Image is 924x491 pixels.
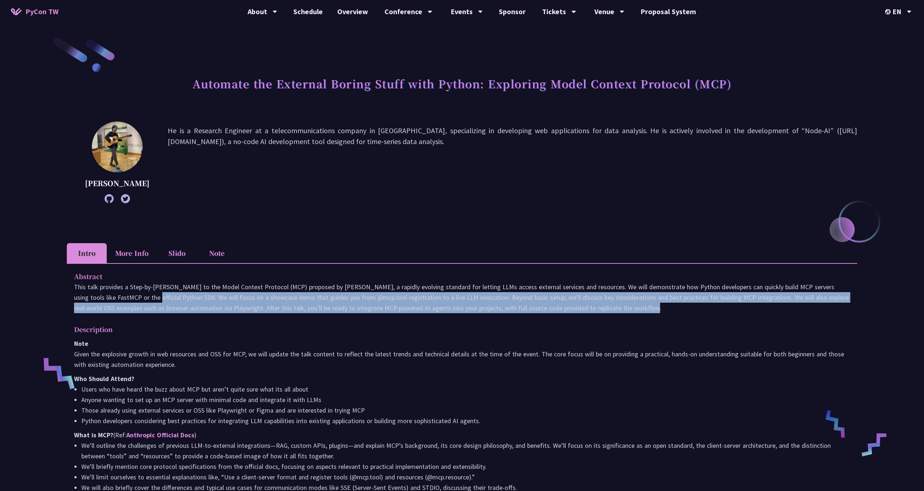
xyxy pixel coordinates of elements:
li: We’ll outline the challenges of previous LLM-to-external integrations—RAG, custom APIs, plugins—a... [81,440,850,461]
img: Locale Icon [885,9,892,15]
li: Those already using external services or OSS like Playwright or Figma and are interested in tryin... [81,405,850,416]
p: He is a Research Engineer at a telecommunications company in [GEOGRAPHIC_DATA], specializing in d... [168,125,857,200]
li: Note [197,243,237,263]
strong: Who Should Attend? [74,375,134,383]
img: Ryosuke Tanno [92,122,143,172]
p: Description [74,324,835,335]
img: Home icon of PyCon TW 2025 [11,8,22,15]
p: (Ref: ) [74,430,850,440]
h1: Automate the External Boring Stuff with Python: Exploring Model Context Protocol (MCP) [192,73,732,94]
strong: What is MCP? [74,431,113,439]
li: Intro [67,243,107,263]
li: Python developers considering best practices for integrating LLM capabilities into existing appli... [81,416,850,426]
li: Slido [157,243,197,263]
a: PyCon TW [4,3,66,21]
span: PyCon TW [25,6,58,17]
li: Anyone wanting to set up an MCP server with minimal code and integrate it with LLMs [81,394,850,405]
strong: Note [74,339,88,348]
li: We’ll limit ourselves to essential explanations like, “Use a client-server format and register to... [81,472,850,482]
p: [PERSON_NAME] [85,178,150,189]
li: We’ll briefly mention core protocol specifications from the official docs, focusing on aspects re... [81,461,850,472]
a: Anthropic Official Docs [126,431,194,439]
p: Abstract [74,271,835,282]
p: This talk provides a Step-by-[PERSON_NAME] to the Model Context Protocol (MCP) proposed by [PERSO... [74,282,850,313]
li: More Info [107,243,157,263]
p: Given the explosive growth in web resources and OSS for MCP, we will update the talk content to r... [74,338,850,370]
li: Users who have heard the buzz about MCP but aren’t quite sure what its all about [81,384,850,394]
